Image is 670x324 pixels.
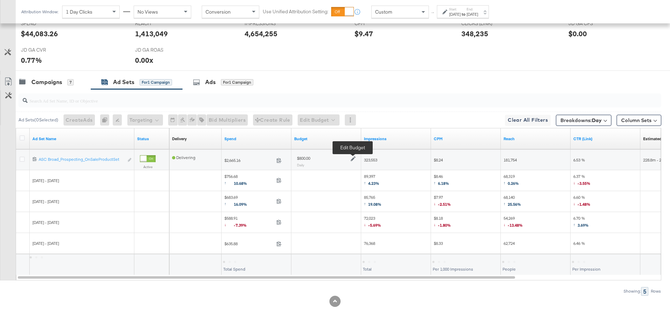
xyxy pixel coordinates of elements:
[135,20,187,27] span: REACH
[297,156,310,161] div: $800.00
[364,241,375,246] span: 76,368
[504,216,523,230] span: 54,269
[505,115,551,126] button: Clear All Filters
[297,163,304,167] sub: Daily
[206,9,231,15] span: Conversion
[434,201,438,206] span: ↓
[573,201,578,206] span: ↓
[364,195,381,209] span: 85,765
[113,78,134,86] div: Ad Sets
[224,241,274,246] span: $635.88
[245,20,297,27] span: IMPRESSIONS
[224,222,234,227] span: ↓
[573,195,590,209] span: 6.60 %
[504,241,515,246] span: 62,724
[32,136,132,142] a: Your Ad Set name.
[434,136,498,142] a: The average cost you've paid to have 1,000 impressions of your ad.
[66,9,92,15] span: 1 Day Clicks
[355,29,373,39] div: $9.47
[572,266,601,272] span: Per Impression
[578,223,589,228] span: 3.69%
[438,223,451,228] span: -1.80%
[224,216,274,230] span: $588.91
[140,79,172,85] div: for 1 Campaign
[438,202,451,207] span: -2.51%
[504,157,517,163] span: 181,754
[224,180,234,185] span: ↑
[573,222,578,227] span: ↑
[263,8,328,15] label: Use Unified Attribution Setting:
[224,195,274,209] span: $683.69
[368,202,381,207] span: 19.08%
[430,12,436,14] span: ↑
[438,181,449,186] span: 6.18%
[245,29,277,39] div: 4,654,255
[508,223,523,228] span: -13.48%
[135,55,153,65] div: 0.00x
[449,7,461,12] label: Start:
[364,222,368,227] span: ↓
[39,157,124,162] div: ASC Broad_Prospecting_OnSaleProductSet
[172,136,187,142] a: Reflects the ability of your Ad Set to achieve delivery based on ad states, schedule and budget.
[172,136,187,142] div: Delivery
[135,47,187,53] span: JD GA ROAS
[433,266,473,272] span: Per 1,000 Impressions
[434,195,451,209] span: $7.97
[21,29,58,39] div: $44,083.26
[467,7,478,12] label: End:
[504,136,568,142] a: The number of people your ad was served to.
[32,199,59,204] span: [DATE] - [DATE]
[294,136,358,142] a: Shows the current budget of Ad Set.
[28,91,602,105] input: Search Ad Set Name, ID or Objective
[461,29,488,39] div: 348,235
[434,241,443,246] span: $8.33
[434,157,443,163] span: $8.24
[363,266,372,272] span: Total
[560,117,602,124] span: Breakdowns:
[504,201,508,206] span: ↑
[224,201,234,206] span: ↑
[617,115,661,126] button: Column Sets
[234,202,252,207] span: 16.09%
[67,79,74,85] div: 7
[32,220,59,225] span: [DATE] - [DATE]
[556,115,611,126] button: Breakdowns:Day
[18,117,58,123] div: Ad Sets ( 0 Selected)
[234,223,252,228] span: -7.39%
[224,158,274,163] span: $2,665.16
[449,12,461,17] div: [DATE]
[364,180,368,185] span: ↑
[172,155,195,160] span: Delivering
[224,174,274,188] span: $756.68
[234,181,252,186] span: 10.68%
[434,222,438,227] span: ↓
[364,174,379,188] span: 89,397
[578,202,590,207] span: -1.48%
[224,136,289,142] a: The total amount spent to date.
[592,117,602,123] b: Day
[502,266,516,272] span: People
[355,20,407,27] span: CPM
[364,136,428,142] a: The number of times your ad was served. On mobile apps an ad is counted as served the first time ...
[573,216,589,230] span: 6.70 %
[508,202,521,207] span: 25.56%
[573,180,578,185] span: ↓
[32,178,59,183] span: [DATE] - [DATE]
[368,181,379,186] span: 4.23%
[223,266,245,272] span: Total Spend
[504,180,508,185] span: ↑
[434,216,451,230] span: $8.18
[205,78,216,86] div: Ads
[573,157,585,163] span: 6.53 %
[21,55,42,65] div: 0.77%
[508,181,519,186] span: 0.26%
[467,12,478,17] div: [DATE]
[368,223,381,228] span: -5.69%
[434,180,438,185] span: ↑
[578,181,590,186] span: -3.55%
[573,136,638,142] a: The number of clicks received on a link in your ad divided by the number of impressions.
[568,29,587,39] div: $0.00
[573,241,585,246] span: 6.46 %
[39,157,124,164] a: ASC Broad_Prospecting_OnSaleProductSet
[31,78,62,86] div: Campaigns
